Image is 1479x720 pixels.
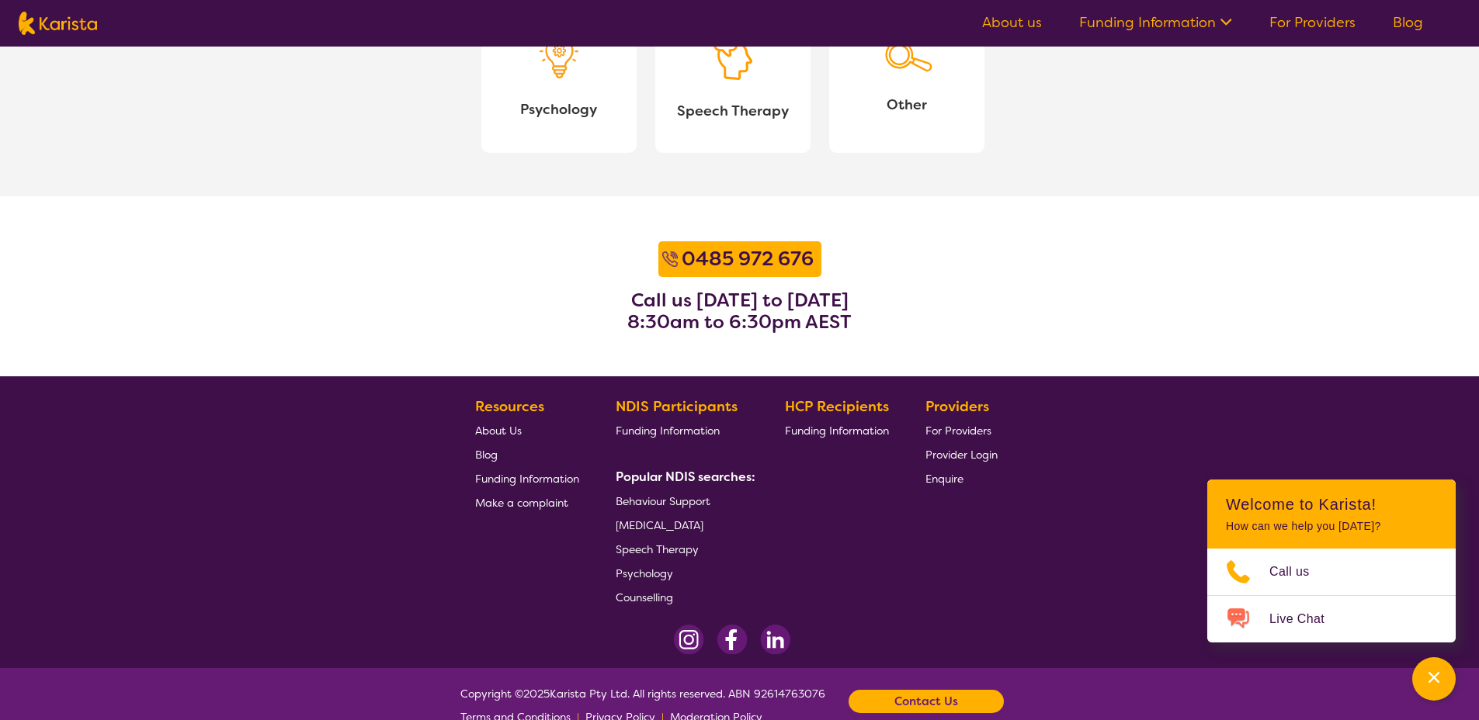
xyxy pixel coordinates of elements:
[616,418,749,442] a: Funding Information
[662,251,678,267] img: Call icon
[616,518,703,532] span: [MEDICAL_DATA]
[1412,657,1456,701] button: Channel Menu
[785,424,889,438] span: Funding Information
[1079,13,1232,32] a: Funding Information
[616,542,699,556] span: Speech Therapy
[717,625,748,655] img: Facebook
[475,496,568,510] span: Make a complaint
[925,397,989,416] b: Providers
[713,32,752,81] img: Speech Therapy icon
[19,12,97,35] img: Karista logo
[894,690,958,713] b: Contact Us
[494,98,624,121] span: Psychology
[785,397,889,416] b: HCP Recipients
[1207,549,1456,642] ul: Choose channel
[475,490,579,514] a: Make a complaint
[674,625,704,655] img: Instagram
[540,32,578,78] img: Psychology icon
[616,513,749,537] a: [MEDICAL_DATA]
[627,289,852,333] h3: Call us [DATE] to [DATE] 8:30am to 6:30pm AEST
[616,494,710,508] span: Behaviour Support
[1269,13,1356,32] a: For Providers
[842,93,972,116] span: Other
[925,448,998,462] span: Provider Login
[1207,479,1456,642] div: Channel Menu
[616,585,749,609] a: Counselling
[678,245,818,273] a: 0485 972 676
[475,472,579,486] span: Funding Information
[616,469,755,485] b: Popular NDIS searches:
[481,4,637,153] a: Psychology iconPsychology
[1226,495,1437,514] h2: Welcome to Karista!
[1393,13,1423,32] a: Blog
[1226,520,1437,533] p: How can we help you [DATE]?
[616,537,749,561] a: Speech Therapy
[925,418,998,442] a: For Providers
[1269,560,1328,583] span: Call us
[655,4,811,153] a: Speech Therapy iconSpeech Therapy
[475,424,522,438] span: About Us
[682,246,814,272] b: 0485 972 676
[925,424,991,438] span: For Providers
[616,424,720,438] span: Funding Information
[925,472,963,486] span: Enquire
[616,590,673,604] span: Counselling
[880,32,934,74] img: Search icon
[616,566,673,580] span: Psychology
[829,4,984,153] a: Search iconOther
[925,466,998,490] a: Enquire
[616,489,749,513] a: Behaviour Support
[785,418,889,442] a: Funding Information
[925,442,998,466] a: Provider Login
[475,442,579,466] a: Blog
[616,397,738,416] b: NDIS Participants
[475,466,579,490] a: Funding Information
[475,418,579,442] a: About Us
[668,99,798,123] span: Speech Therapy
[1269,607,1343,631] span: Live Chat
[760,625,790,655] img: LinkedIn
[616,561,749,585] a: Psychology
[982,13,1042,32] a: About us
[475,397,544,416] b: Resources
[475,448,498,462] span: Blog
